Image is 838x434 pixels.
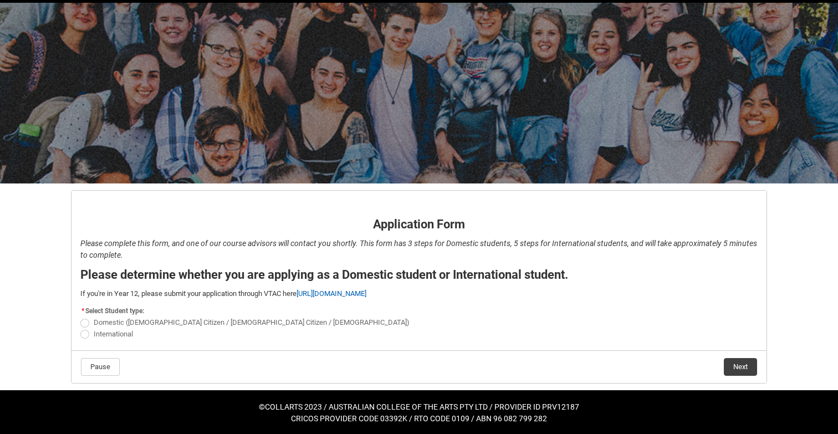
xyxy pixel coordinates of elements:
span: Select Student type: [85,307,144,315]
p: If you're in Year 12, please submit your application through VTAC here [80,288,758,299]
button: Pause [81,358,120,376]
article: REDU_Application_Form_for_Applicant flow [71,190,767,384]
a: [URL][DOMAIN_NAME] [297,289,366,298]
strong: Please determine whether you are applying as a Domestic student or International student. [80,268,568,282]
strong: Application Form [373,217,465,231]
span: Domestic ([DEMOGRAPHIC_DATA] Citizen / [DEMOGRAPHIC_DATA] Citizen / [DEMOGRAPHIC_DATA]) [94,318,410,326]
span: International [94,330,133,338]
em: Please complete this form, and one of our course advisors will contact you shortly. This form has... [80,239,757,259]
strong: Application Form - Page 1 [80,198,184,209]
abbr: required [81,307,84,315]
button: Next [724,358,757,376]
